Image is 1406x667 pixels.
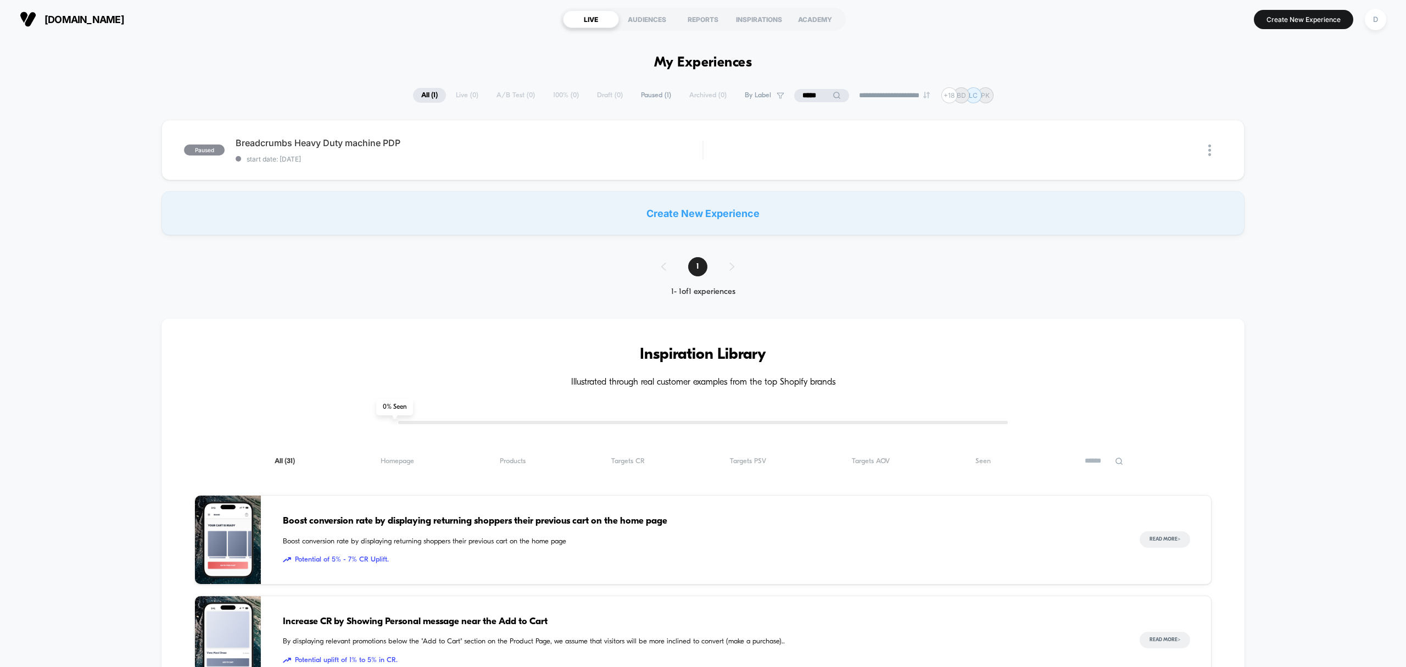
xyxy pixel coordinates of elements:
[376,399,413,415] span: 0 % Seen
[941,87,957,103] div: + 18
[283,514,1117,529] span: Boost conversion rate by displaying returning shoppers their previous cart on the home page
[236,137,702,148] span: Breadcrumbs Heavy Duty machine PDP
[500,457,526,465] span: Products
[787,10,843,28] div: ACADEMY
[975,457,991,465] span: Seen
[923,92,930,98] img: end
[236,155,702,163] span: start date: [DATE]
[688,257,707,276] span: 1
[730,457,766,465] span: Targets PSV
[745,91,771,99] span: By Label
[1140,632,1190,648] button: Read More>
[275,457,295,465] span: All
[283,655,1117,666] span: Potential uplift of 1% to 5% in CR.
[1362,8,1390,31] button: D
[16,10,127,28] button: [DOMAIN_NAME]
[852,457,890,465] span: Targets AOV
[283,554,1117,565] span: Potential of 5% - 7% CR Uplift.
[981,91,990,99] p: PK
[194,346,1211,364] h3: Inspiration Library
[731,10,787,28] div: INSPIRATIONS
[633,88,679,103] span: Paused ( 1 )
[1365,9,1386,30] div: D
[184,144,225,155] span: paused
[284,458,295,465] span: ( 31 )
[957,91,966,99] p: BD
[650,287,756,297] div: 1 - 1 of 1 experiences
[1140,531,1190,548] button: Read More>
[194,377,1211,388] h4: Illustrated through real customer examples from the top Shopify brands
[283,636,1117,647] span: By displaying relevant promotions below the "Add to Cart" section on the Product Page, we assume ...
[1254,10,1353,29] button: Create New Experience
[283,536,1117,547] span: Boost conversion rate by displaying returning shoppers their previous cart on the home page
[1208,144,1211,156] img: close
[675,10,731,28] div: REPORTS
[611,457,645,465] span: Targets CR
[20,11,36,27] img: Visually logo
[44,14,124,25] span: [DOMAIN_NAME]
[283,615,1117,629] span: Increase CR by Showing Personal message near the Add to Cart
[563,10,619,28] div: LIVE
[161,191,1244,235] div: Create New Experience
[413,88,446,103] span: All ( 1 )
[381,457,414,465] span: Homepage
[195,496,261,584] img: Boost conversion rate by displaying returning shoppers their previous cart on the home page
[654,55,752,71] h1: My Experiences
[969,91,978,99] p: LC
[619,10,675,28] div: AUDIENCES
